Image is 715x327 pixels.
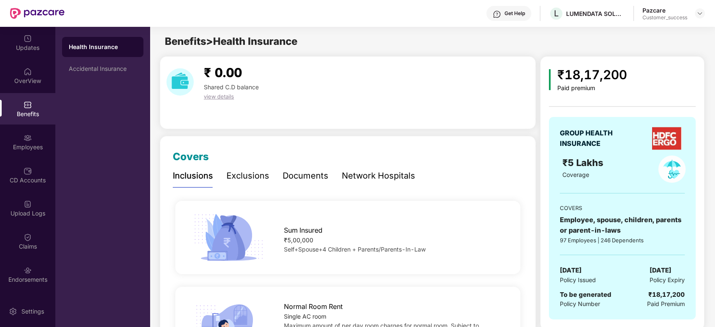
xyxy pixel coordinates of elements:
[650,275,685,285] span: Policy Expiry
[23,200,32,208] img: svg+xml;base64,PHN2ZyBpZD0iVXBsb2FkX0xvZ3MiIGRhdGEtbmFtZT0iVXBsb2FkIExvZ3MiIHhtbG5zPSJodHRwOi8vd3...
[647,299,685,309] span: Paid Premium
[173,169,213,182] div: Inclusions
[697,10,703,17] img: svg+xml;base64,PHN2ZyBpZD0iRHJvcGRvd24tMzJ4MzIiIHhtbG5zPSJodHRwOi8vd3d3LnczLm9yZy8yMDAwL3N2ZyIgd2...
[560,215,685,236] div: Employee, spouse, children, parents or parent-in-laws
[560,236,685,244] div: 97 Employees | 246 Dependents
[204,65,242,80] span: ₹ 0.00
[283,169,328,182] div: Documents
[652,127,682,150] img: insurerLogo
[204,83,259,91] span: Shared C.D balance
[19,307,47,316] div: Settings
[204,93,234,100] span: view details
[69,43,137,51] div: Health Insurance
[284,246,426,253] span: Self+Spouse+4 Children + Parents/Parents-In-Law
[284,312,505,321] div: Single AC room
[10,8,65,19] img: New Pazcare Logo
[191,211,266,264] img: icon
[557,65,627,85] div: ₹18,17,200
[23,101,32,109] img: svg+xml;base64,PHN2ZyBpZD0iQmVuZWZpdHMiIHhtbG5zPSJodHRwOi8vd3d3LnczLm9yZy8yMDAwL3N2ZyIgd2lkdGg9Ij...
[560,275,596,285] span: Policy Issued
[562,157,606,168] span: ₹5 Lakhs
[284,225,322,236] span: Sum Insured
[560,265,582,275] span: [DATE]
[658,156,686,183] img: policyIcon
[284,236,505,245] div: ₹5,00,000
[23,34,32,43] img: svg+xml;base64,PHN2ZyBpZD0iVXBkYXRlZCIgeG1sbnM9Imh0dHA6Ly93d3cudzMub3JnLzIwMDAvc3ZnIiB3aWR0aD0iMj...
[493,10,501,18] img: svg+xml;base64,PHN2ZyBpZD0iSGVscC0zMngzMiIgeG1sbnM9Imh0dHA6Ly93d3cudzMub3JnLzIwMDAvc3ZnIiB3aWR0aD...
[342,169,415,182] div: Network Hospitals
[554,8,559,18] span: L
[23,167,32,175] img: svg+xml;base64,PHN2ZyBpZD0iQ0RfQWNjb3VudHMiIGRhdGEtbmFtZT0iQ0QgQWNjb3VudHMiIHhtbG5zPSJodHRwOi8vd3...
[23,266,32,275] img: svg+xml;base64,PHN2ZyBpZD0iRW5kb3JzZW1lbnRzIiB4bWxucz0iaHR0cDovL3d3dy53My5vcmcvMjAwMC9zdmciIHdpZH...
[226,169,269,182] div: Exclusions
[650,265,671,275] span: [DATE]
[566,10,625,18] div: LUMENDATA SOLUTIONS INDIA PRIVATE LIMITED
[642,14,687,21] div: Customer_success
[165,35,297,47] span: Benefits > Health Insurance
[557,85,627,92] div: Paid premium
[284,301,343,312] span: Normal Room Rent
[166,68,194,96] img: download
[23,134,32,142] img: svg+xml;base64,PHN2ZyBpZD0iRW1wbG95ZWVzIiB4bWxucz0iaHR0cDovL3d3dy53My5vcmcvMjAwMC9zdmciIHdpZHRoPS...
[173,151,209,163] span: Covers
[560,291,611,298] span: To be generated
[69,65,137,72] div: Accidental Insurance
[648,290,685,300] div: ₹18,17,200
[23,67,32,76] img: svg+xml;base64,PHN2ZyBpZD0iSG9tZSIgeG1sbnM9Imh0dHA6Ly93d3cudzMub3JnLzIwMDAvc3ZnIiB3aWR0aD0iMjAiIG...
[560,204,685,212] div: COVERS
[560,128,633,149] div: GROUP HEALTH INSURANCE
[562,171,589,178] span: Coverage
[549,69,551,90] img: icon
[23,233,32,241] img: svg+xml;base64,PHN2ZyBpZD0iQ2xhaW0iIHhtbG5zPSJodHRwOi8vd3d3LnczLm9yZy8yMDAwL3N2ZyIgd2lkdGg9IjIwIi...
[504,10,525,17] div: Get Help
[9,307,17,316] img: svg+xml;base64,PHN2ZyBpZD0iU2V0dGluZy0yMHgyMCIgeG1sbnM9Imh0dHA6Ly93d3cudzMub3JnLzIwMDAvc3ZnIiB3aW...
[560,300,600,307] span: Policy Number
[642,6,687,14] div: Pazcare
